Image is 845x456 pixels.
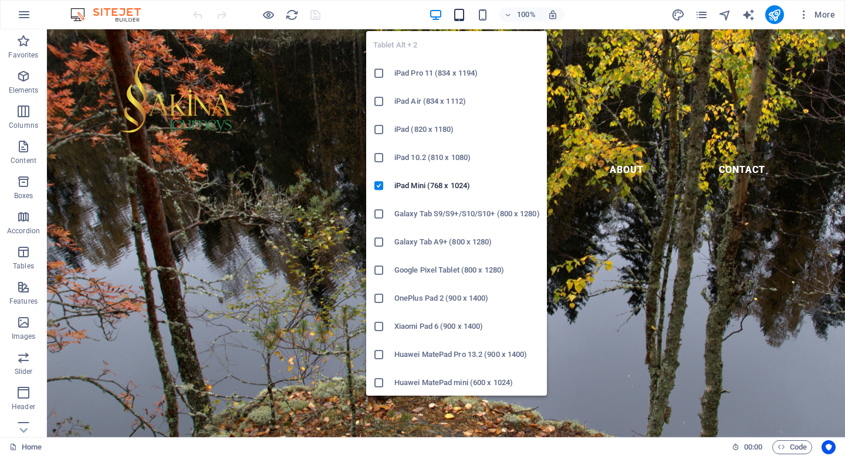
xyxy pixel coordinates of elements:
button: reload [285,8,299,22]
p: Features [9,297,38,306]
p: Accordion [7,226,40,236]
h6: Huawei MatePad mini (600 x 1024) [394,376,540,390]
p: Columns [9,121,38,130]
p: Tables [13,261,34,271]
button: publish [765,5,784,24]
p: Favorites [8,50,38,60]
i: Publish [768,8,781,22]
h6: iPad Mini (768 x 1024) [394,179,540,193]
h6: Huawei MatePad Pro 13.2 (900 x 1400) [394,348,540,362]
button: design [671,8,685,22]
h6: Session time [732,440,763,454]
i: AI Writer [742,8,755,22]
span: Code [778,440,807,454]
p: Elements [9,86,39,95]
h6: Galaxy Tab S9/S9+/S10/S10+ (800 x 1280) [394,207,540,221]
button: Click here to leave preview mode and continue editing [261,8,275,22]
button: 100% [499,8,541,22]
button: pages [695,8,709,22]
h6: iPad Pro 11 (834 x 1194) [394,66,540,80]
i: Design (Ctrl+Alt+Y) [671,8,685,22]
h6: OnePlus Pad 2 (900 x 1400) [394,291,540,305]
h6: iPad (820 x 1180) [394,122,540,137]
i: Reload page [285,8,299,22]
img: Editor Logo [67,8,156,22]
h6: Xiaomi Pad 6 (900 x 1400) [394,319,540,334]
h6: Google Pixel Tablet (800 x 1280) [394,263,540,277]
h6: Galaxy Tab A9+ (800 x 1280) [394,235,540,249]
i: Pages (Ctrl+Alt+S) [695,8,708,22]
button: More [793,5,840,24]
h6: iPad Air (834 x 1112) [394,94,540,108]
button: Code [772,440,812,454]
h6: iPad 10.2 (810 x 1080) [394,151,540,165]
i: On resize automatically adjust zoom level to fit chosen device. [547,9,558,20]
p: Content [11,156,36,165]
span: 00 00 [744,440,762,454]
span: : [752,443,754,451]
button: text_generator [742,8,756,22]
p: Slider [15,367,33,376]
p: Header [12,402,35,411]
button: navigator [718,8,732,22]
button: Usercentrics [822,440,836,454]
p: Images [12,332,36,341]
a: Click to cancel selection. Double-click to open Pages [9,440,42,454]
i: Navigator [718,8,732,22]
p: Boxes [14,191,33,200]
span: More [798,9,835,21]
h6: 100% [517,8,536,22]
